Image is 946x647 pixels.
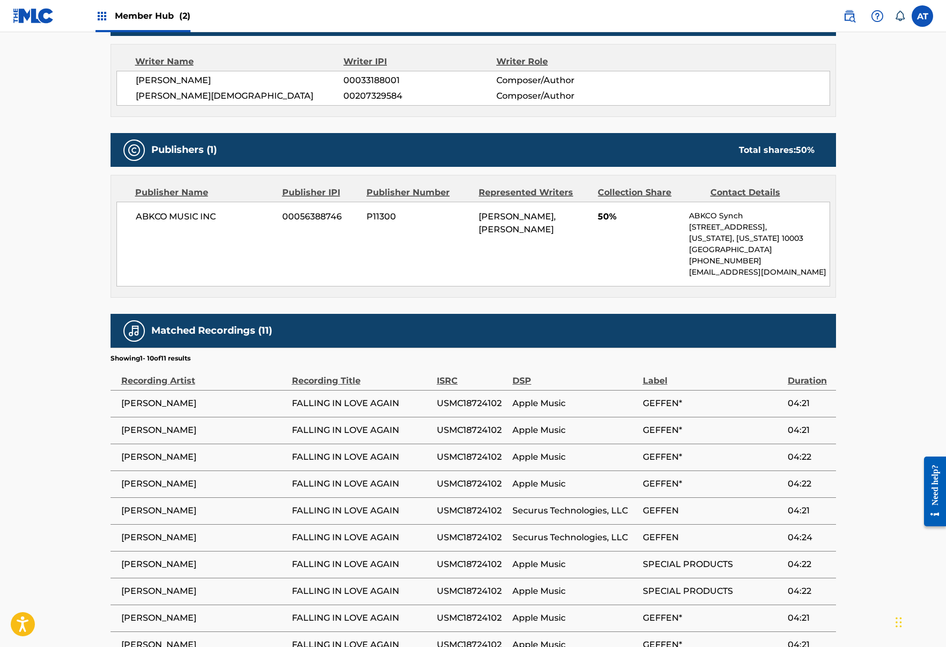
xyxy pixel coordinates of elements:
div: Writer IPI [343,55,496,68]
span: GEFFEN [643,504,782,517]
p: [US_STATE], [US_STATE] 10003 [689,233,829,244]
span: [PERSON_NAME] [121,585,287,598]
span: [PERSON_NAME] [121,477,287,490]
span: Apple Music [512,558,637,571]
span: USMC18724102 [437,424,507,437]
span: FALLING IN LOVE AGAIN [292,504,431,517]
span: FALLING IN LOVE AGAIN [292,397,431,410]
span: 50 % [796,145,815,155]
span: USMC18724102 [437,585,507,598]
span: [PERSON_NAME] [121,424,287,437]
iframe: Resource Center [916,448,946,534]
span: Apple Music [512,424,637,437]
span: USMC18724102 [437,397,507,410]
span: [PERSON_NAME] [121,504,287,517]
p: [GEOGRAPHIC_DATA] [689,244,829,255]
span: [PERSON_NAME], [PERSON_NAME] [479,211,556,234]
p: ABKCO Synch [689,210,829,222]
p: [STREET_ADDRESS], [689,222,829,233]
span: [PERSON_NAME] [136,74,344,87]
div: Publisher Name [135,186,274,199]
div: Recording Artist [121,363,287,387]
span: 04:21 [788,424,830,437]
img: help [871,10,884,23]
a: Public Search [839,5,860,27]
img: Matched Recordings [128,325,141,337]
span: Member Hub [115,10,190,22]
span: Apple Music [512,451,637,464]
div: ISRC [437,363,507,387]
span: ABKCO MUSIC INC [136,210,275,223]
span: USMC18724102 [437,477,507,490]
span: GEFFEN* [643,397,782,410]
div: Help [867,5,888,27]
div: DSP [512,363,637,387]
div: Writer Name [135,55,344,68]
div: Collection Share [598,186,702,199]
span: (2) [179,11,190,21]
span: [PERSON_NAME] [121,531,287,544]
div: User Menu [912,5,933,27]
span: Apple Music [512,585,637,598]
div: Notifications [894,11,905,21]
span: 04:22 [788,477,830,490]
span: FALLING IN LOVE AGAIN [292,531,431,544]
span: USMC18724102 [437,531,507,544]
span: GEFFEN [643,531,782,544]
img: MLC Logo [13,8,54,24]
div: Publisher IPI [282,186,358,199]
p: Showing 1 - 10 of 11 results [111,354,190,363]
span: USMC18724102 [437,451,507,464]
div: Duration [788,363,830,387]
div: Contact Details [710,186,815,199]
span: FALLING IN LOVE AGAIN [292,585,431,598]
span: 04:22 [788,451,830,464]
span: 04:21 [788,612,830,624]
div: Drag [896,606,902,638]
span: USMC18724102 [437,612,507,624]
div: Label [643,363,782,387]
span: 00033188001 [343,74,496,87]
span: 00207329584 [343,90,496,102]
span: 00056388746 [282,210,358,223]
span: 04:22 [788,585,830,598]
span: FALLING IN LOVE AGAIN [292,477,431,490]
span: 04:21 [788,397,830,410]
div: Recording Title [292,363,431,387]
span: Composer/Author [496,90,635,102]
p: [PHONE_NUMBER] [689,255,829,267]
div: Writer Role [496,55,635,68]
span: FALLING IN LOVE AGAIN [292,612,431,624]
span: USMC18724102 [437,504,507,517]
img: search [843,10,856,23]
div: Total shares: [739,144,815,157]
img: Publishers [128,144,141,157]
span: FALLING IN LOVE AGAIN [292,558,431,571]
span: 04:21 [788,504,830,517]
span: GEFFEN* [643,612,782,624]
img: Top Rightsholders [96,10,108,23]
span: [PERSON_NAME] [121,558,287,571]
p: [EMAIL_ADDRESS][DOMAIN_NAME] [689,267,829,278]
span: Apple Music [512,477,637,490]
span: GEFFEN* [643,477,782,490]
div: Publisher Number [366,186,471,199]
span: Securus Technologies, LLC [512,504,637,517]
iframe: Chat Widget [892,595,946,647]
h5: Publishers (1) [151,144,217,156]
span: [PERSON_NAME] [121,397,287,410]
div: Represented Writers [479,186,590,199]
span: GEFFEN* [643,424,782,437]
span: 50% [598,210,681,223]
span: [PERSON_NAME][DEMOGRAPHIC_DATA] [136,90,344,102]
span: 04:24 [788,531,830,544]
span: [PERSON_NAME] [121,612,287,624]
span: Apple Music [512,612,637,624]
span: USMC18724102 [437,558,507,571]
span: SPECIAL PRODUCTS [643,558,782,571]
h5: Matched Recordings (11) [151,325,272,337]
span: [PERSON_NAME] [121,451,287,464]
